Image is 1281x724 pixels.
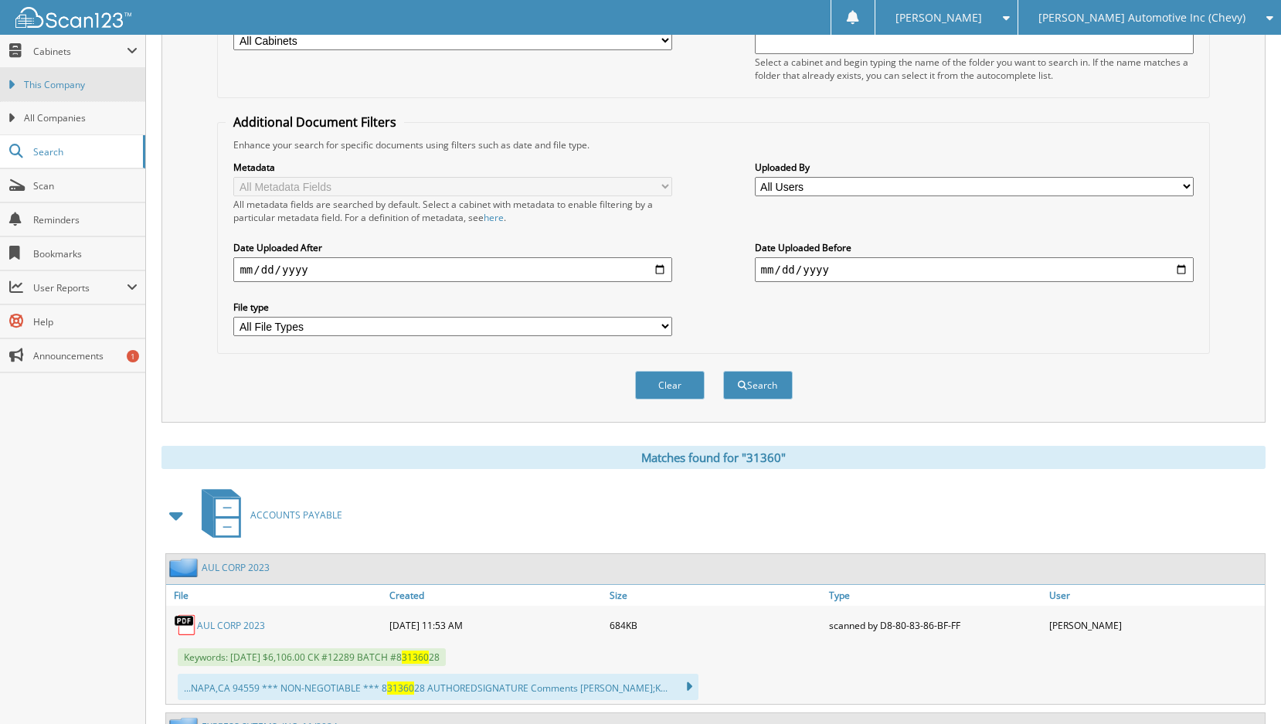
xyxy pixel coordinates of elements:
[24,78,138,92] span: This Company
[33,145,135,158] span: Search
[161,446,1266,469] div: Matches found for "31360"
[33,213,138,226] span: Reminders
[178,648,446,666] span: Keywords: [DATE] $6,106.00 CK #12289 BATCH #8 28
[197,619,265,632] a: AUL CORP 2023
[1045,610,1265,641] div: [PERSON_NAME]
[166,585,386,606] a: File
[226,138,1201,151] div: Enhance your search for specific documents using filters such as date and file type.
[192,484,342,546] a: ACCOUNTS PAYABLE
[127,350,139,362] div: 1
[402,651,429,664] span: 31360
[386,585,605,606] a: Created
[635,371,705,399] button: Clear
[755,257,1194,282] input: end
[33,247,138,260] span: Bookmarks
[15,7,131,28] img: scan123-logo-white.svg
[33,179,138,192] span: Scan
[484,211,504,224] a: here
[387,682,414,695] span: 31360
[825,610,1045,641] div: scanned by D8-80-83-86-BF-FF
[723,371,793,399] button: Search
[33,45,127,58] span: Cabinets
[33,281,127,294] span: User Reports
[755,56,1194,82] div: Select a cabinet and begin typing the name of the folder you want to search in. If the name match...
[606,610,825,641] div: 684KB
[202,561,270,574] a: AUL CORP 2023
[755,241,1194,254] label: Date Uploaded Before
[178,674,698,700] div: ...NAPA,CA 94559 *** NON-NEGOTIABLE *** 8 28 AUTHOREDSIGNATURE Comments [PERSON_NAME];K...
[174,614,197,637] img: PDF.png
[24,111,138,125] span: All Companies
[1045,585,1265,606] a: User
[233,301,672,314] label: File type
[33,349,138,362] span: Announcements
[169,558,202,577] img: folder2.png
[606,585,825,606] a: Size
[755,161,1194,174] label: Uploaded By
[233,257,672,282] input: start
[33,315,138,328] span: Help
[250,508,342,522] span: ACCOUNTS PAYABLE
[895,13,982,22] span: [PERSON_NAME]
[233,198,672,224] div: All metadata fields are searched by default. Select a cabinet with metadata to enable filtering b...
[825,585,1045,606] a: Type
[226,114,404,131] legend: Additional Document Filters
[386,610,605,641] div: [DATE] 11:53 AM
[233,241,672,254] label: Date Uploaded After
[233,161,672,174] label: Metadata
[1038,13,1245,22] span: [PERSON_NAME] Automotive Inc (Chevy)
